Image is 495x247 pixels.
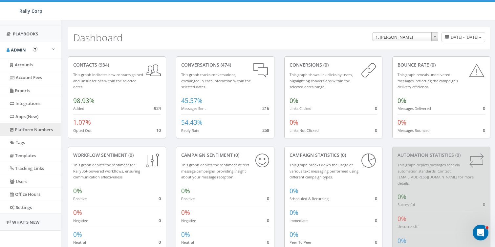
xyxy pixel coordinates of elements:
small: Neutral [73,240,86,245]
h2: Dashboard [73,32,123,43]
span: 0 [159,196,161,201]
small: Negative [73,218,88,223]
small: This graph depicts messages sent via automation standards. Contact [EMAIL_ADDRESS][DOMAIN_NAME] f... [398,162,474,186]
span: (0) [322,62,329,68]
span: 54.43% [181,118,203,127]
span: (0) [429,62,436,68]
small: This graph shows link clicks by users, highlighting conversions within the selected dates range. [290,72,353,89]
small: Successful [398,202,415,207]
span: 0% [398,193,406,201]
small: This graph breaks down the usage of various text messaging performed using different campaign types. [290,162,358,179]
small: Immediate [290,218,308,223]
span: 0% [290,96,298,105]
div: conversations [181,62,269,68]
span: 1. James Martin [373,32,438,41]
span: 0 [375,127,377,133]
span: (0) [454,152,461,158]
span: 924 [154,105,161,111]
small: Messages Sent [181,106,206,111]
span: 0 [159,217,161,223]
span: 0 [267,239,269,245]
small: Peer To Peer [290,240,312,245]
span: 0% [73,230,82,239]
span: 0 [483,127,485,133]
span: What's New [12,219,40,225]
small: This graph depicts the sentiment for RallyBot-powered workflows, ensuring communication effective... [73,162,140,179]
span: 0% [290,230,298,239]
span: 1. James Martin [373,32,438,42]
span: 0 [375,105,377,111]
small: Opted Out [73,128,92,133]
small: Links Not Clicked [290,128,319,133]
span: 0% [290,187,298,195]
small: Negative [181,218,196,223]
span: 0% [398,118,406,127]
span: 45.57% [181,96,203,105]
span: 0 [375,239,377,245]
span: (0) [233,152,239,158]
div: conversions [290,62,377,68]
div: contacts [73,62,161,68]
small: Messages Bounced [398,128,430,133]
span: (0) [339,152,346,158]
span: (934) [97,62,109,68]
div: Workflow Sentiment [73,152,161,158]
span: 0% [181,208,190,217]
span: 0 [483,105,485,111]
span: 0% [181,187,190,195]
span: Rally Corp [19,8,42,14]
button: Open In-App Guide [33,47,37,51]
small: Links Clicked [290,106,312,111]
span: 0 [267,217,269,223]
span: 98.93% [73,96,95,105]
iframe: Intercom live chat [473,225,488,240]
div: Automation Statistics [398,152,485,158]
span: (474) [219,62,231,68]
span: 0 [483,223,485,229]
small: Positive [181,196,195,201]
span: 0 [159,239,161,245]
span: 10 [156,127,161,133]
span: Admin [11,47,26,53]
span: Playbooks [13,31,38,37]
span: 0% [398,237,406,245]
small: This graph depicts the sentiment of text message campaigns, providing insight about your message ... [181,162,249,179]
div: Bounce Rate [398,62,485,68]
span: 0% [73,187,82,195]
small: Scheduled & Recurring [290,196,329,201]
small: This graph indicates new contacts gained and unsubscribes within the selected dates. [73,72,143,89]
small: Messages Delivered [398,106,431,111]
span: [DATE] - [DATE] [449,34,478,40]
span: 0% [398,96,406,105]
small: Reply Rate [181,128,199,133]
div: Campaign Sentiment [181,152,269,158]
small: Unsuccessful [398,224,420,229]
span: 0% [181,230,190,239]
small: Added [73,106,84,111]
span: 0% [290,208,298,217]
span: 0 [375,196,377,201]
span: 0 [483,201,485,207]
span: 258 [262,127,269,133]
small: Neutral [181,240,194,245]
span: 1.07% [73,118,91,127]
span: 0 [267,196,269,201]
small: Positive [73,196,87,201]
span: 0% [290,118,298,127]
small: This graph tracks conversations, exchanged in each interaction within the selected dates. [181,72,251,89]
div: Campaign Statistics [290,152,377,158]
span: 0 [375,217,377,223]
span: 216 [262,105,269,111]
span: (0) [127,152,134,158]
span: 0% [398,215,406,223]
small: This graph reveals undelivered messages, reflecting the campaign's delivery efficiency. [398,72,458,89]
span: 0% [73,208,82,217]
